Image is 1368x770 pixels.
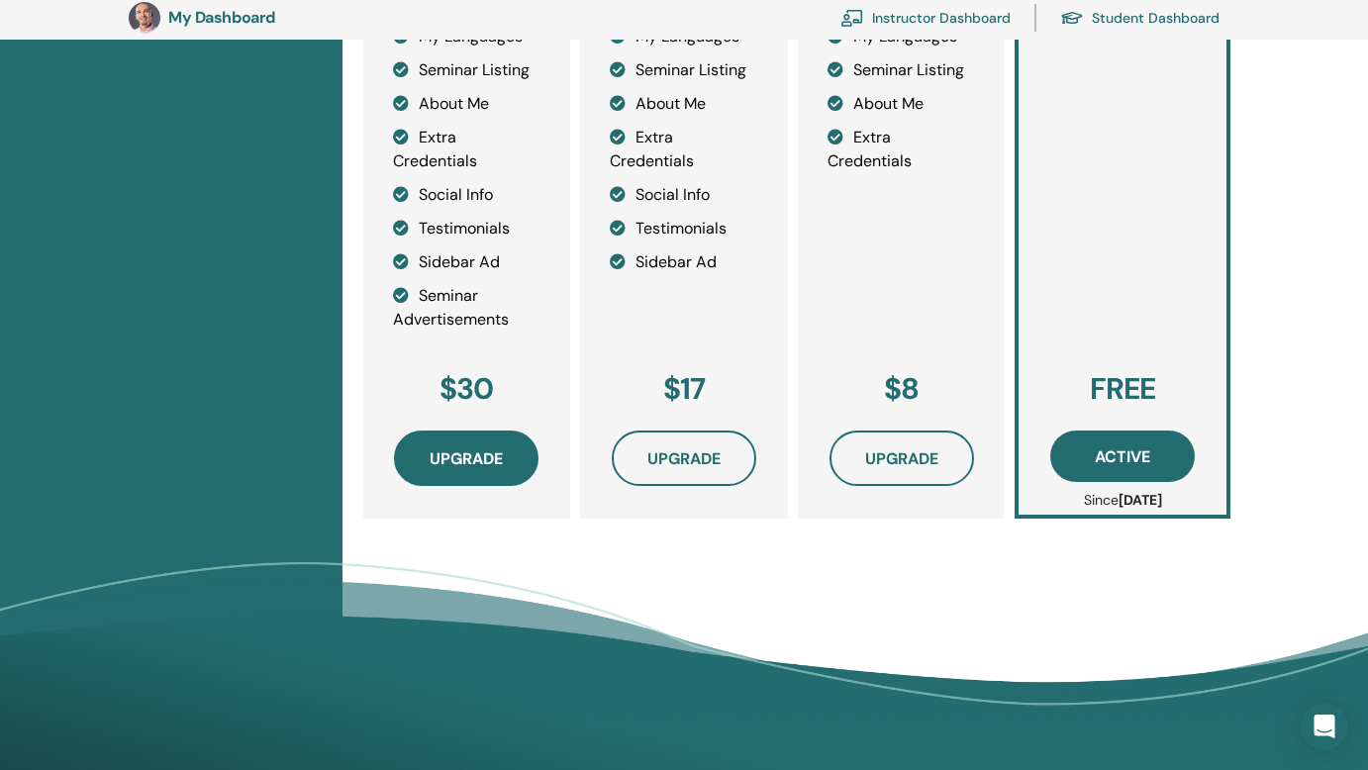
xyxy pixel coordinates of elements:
li: About Me [393,92,541,116]
h3: FREE [1048,371,1197,407]
h3: $17 [610,371,758,407]
li: Sidebar Ad [610,250,758,274]
button: Upgrade [394,431,538,486]
li: Social Info [610,183,758,207]
li: Extra Credentials [393,126,541,173]
li: Seminar Advertisements [393,284,541,332]
li: Sidebar Ad [393,250,541,274]
p: Since [1048,490,1197,511]
h3: $8 [828,371,976,407]
li: Testimonials [610,217,758,241]
li: Extra Credentials [828,126,976,173]
span: Active [1095,446,1150,467]
button: Active [1050,431,1195,482]
h3: My Dashboard [168,8,366,27]
li: About Me [610,92,758,116]
li: Extra Credentials [610,126,758,173]
li: Seminar Listing [828,58,976,82]
span: Upgrade [647,448,721,469]
span: Upgrade [865,448,938,469]
img: chalkboard-teacher.svg [840,9,864,27]
img: default.jpg [129,2,160,34]
b: [DATE] [1119,491,1162,509]
li: Testimonials [393,217,541,241]
button: Upgrade [612,431,756,486]
li: Seminar Listing [610,58,758,82]
li: About Me [828,92,976,116]
li: Social Info [393,183,541,207]
li: Seminar Listing [393,58,541,82]
img: graduation-cap.svg [1060,10,1084,27]
button: Upgrade [830,431,974,486]
h3: $30 [393,371,541,407]
div: Open Intercom Messenger [1301,703,1348,750]
span: Upgrade [430,448,503,469]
